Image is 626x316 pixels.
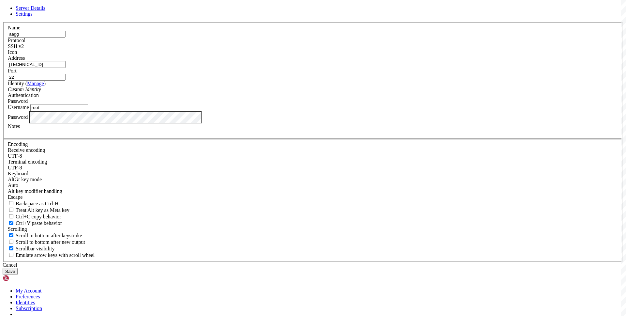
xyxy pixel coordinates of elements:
label: Encoding [8,141,28,147]
span: UTF-8 [8,153,22,159]
input: Port Number [8,74,66,81]
label: Set the expected encoding for data received from the host. If the encodings do not match, visual ... [8,177,42,182]
label: Ctrl-C copies if true, send ^C to host if false. Ctrl-Shift-C sends ^C to host if true, copies if... [8,214,61,219]
label: If true, the backspace should send BS ('\x08', aka ^H). Otherwise the backspace key should send '... [8,201,59,206]
label: Scrolling [8,226,27,232]
label: Notes [8,123,20,129]
input: Backspace as Ctrl-H [9,201,13,205]
label: Set the expected encoding for data received from the host. If the encodings do not match, visual ... [8,147,45,153]
span: Emulate arrow keys with scroll wheel [16,252,95,258]
input: Scroll to bottom after new output [9,240,13,244]
label: Icon [8,49,17,55]
label: When using the alternative screen buffer, and DECCKM (Application Cursor Keys) is active, mouse w... [8,252,95,258]
div: SSH v2 [8,43,618,49]
span: Scroll to bottom after keystroke [16,233,82,238]
span: Ctrl+V paste behavior [16,220,62,226]
label: Whether to scroll to the bottom on any keystroke. [8,233,82,238]
span: Scroll to bottom after new output [16,239,85,245]
span: ( ) [25,81,46,86]
div: UTF-8 [8,153,618,159]
label: Whether the Alt key acts as a Meta key or as a distinct Alt key. [8,207,69,213]
i: Custom Identity [8,87,41,92]
div: Escape [8,194,618,200]
span: Auto [8,182,18,188]
label: Authentication [8,92,39,98]
a: Subscription [16,306,42,311]
span: Treat Alt key as Meta key [16,207,69,213]
input: Ctrl+V paste behavior [9,221,13,225]
span: Escape [8,194,22,200]
span: Backspace as Ctrl-H [16,201,59,206]
input: Emulate arrow keys with scroll wheel [9,253,13,257]
div: Auto [8,182,618,188]
div: Cancel [3,262,623,268]
label: Keyboard [8,171,28,176]
label: The vertical scrollbar mode. [8,246,55,251]
label: Controls how the Alt key is handled. Escape: Send an ESC prefix. 8-Bit: Add 128 to the typed char... [8,188,62,194]
input: Ctrl+C copy behavior [9,214,13,218]
input: Host Name or IP [8,61,66,68]
button: Save [3,268,18,275]
label: Address [8,55,25,61]
label: Protocol [8,38,25,43]
span: Scrollbar visibility [16,246,55,251]
label: Identity [8,81,46,86]
span: Password [8,98,28,104]
span: SSH v2 [8,43,24,49]
input: Login Username [30,104,88,111]
a: Identities [16,300,35,305]
label: Name [8,25,20,30]
input: Scrollbar visibility [9,246,13,250]
label: Ctrl+V pastes if true, sends ^V to host if false. Ctrl+Shift+V sends ^V to host if true, pastes i... [8,220,62,226]
div: Custom Identity [8,87,618,92]
label: Password [8,114,28,119]
a: Manage [27,81,44,86]
label: Scroll to bottom after new output. [8,239,85,245]
span: Ctrl+C copy behavior [16,214,61,219]
x-row: Connection timed out [3,3,541,8]
label: Port [8,68,17,73]
a: Settings [16,11,33,17]
a: Server Details [16,5,45,11]
div: UTF-8 [8,165,618,171]
a: My Account [16,288,42,293]
input: Treat Alt key as Meta key [9,208,13,212]
input: Server Name [8,31,66,38]
label: Username [8,104,29,110]
div: (0, 1) [3,8,5,14]
img: Shellngn [3,275,40,281]
input: Scroll to bottom after keystroke [9,233,13,237]
span: UTF-8 [8,165,22,170]
a: Preferences [16,294,40,299]
label: The default terminal encoding. ISO-2022 enables character map translations (like graphics maps). ... [8,159,47,165]
div: Password [8,98,618,104]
